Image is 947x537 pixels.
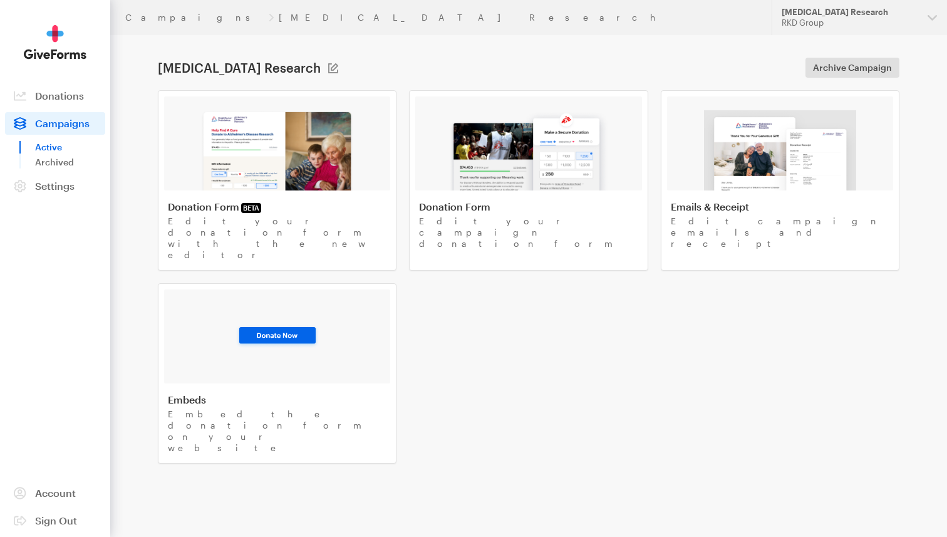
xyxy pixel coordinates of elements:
[813,60,892,75] span: Archive Campaign
[5,175,105,197] a: Settings
[35,514,77,526] span: Sign Out
[671,201,889,213] h4: Emails & Receipt
[158,283,396,464] a: Embeds Embed the donation form on your website
[168,409,386,454] p: Embed the donation form on your website
[168,201,386,213] h4: Donation Form
[158,60,321,75] h1: [MEDICAL_DATA] Research
[5,482,105,504] a: Account
[782,18,918,28] div: RKD Group
[35,180,75,192] span: Settings
[158,90,396,271] a: Donation FormBETA Edit your donation form with the new editor
[782,7,918,18] div: [MEDICAL_DATA] Research
[235,324,320,349] img: image-3-93ee28eb8bf338fe015091468080e1db9f51356d23dce784fdc61914b1599f14.png
[419,216,638,249] p: Edit your campaign donation form
[35,140,105,155] a: Active
[168,394,386,406] h4: Embeds
[419,201,638,213] h4: Donation Form
[35,90,84,102] span: Donations
[24,25,86,60] img: GiveForms
[35,117,90,129] span: Campaigns
[409,90,648,271] a: Donation Form Edit your campaign donation form
[5,112,105,135] a: Campaigns
[241,203,261,213] span: BETA
[671,216,889,249] p: Edit campaign emails and receipt
[704,110,856,190] img: image-3-0695904bd8fc2540e7c0ed4f0f3f42b2ae7fdd5008376bfc2271839042c80776.png
[35,487,76,499] span: Account
[168,216,386,261] p: Edit your donation form with the new editor
[661,90,899,271] a: Emails & Receipt Edit campaign emails and receipt
[5,85,105,107] a: Donations
[279,13,677,23] a: [MEDICAL_DATA] Research
[805,58,899,78] a: Archive Campaign
[5,509,105,532] a: Sign Out
[448,110,608,190] img: image-2-e181a1b57a52e92067c15dabc571ad95275de6101288912623f50734140ed40c.png
[200,110,354,190] img: image-1-83ed7ead45621bf174d8040c5c72c9f8980a381436cbc16a82a0f79bcd7e5139.png
[35,155,105,170] a: Archived
[125,13,264,23] a: Campaigns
